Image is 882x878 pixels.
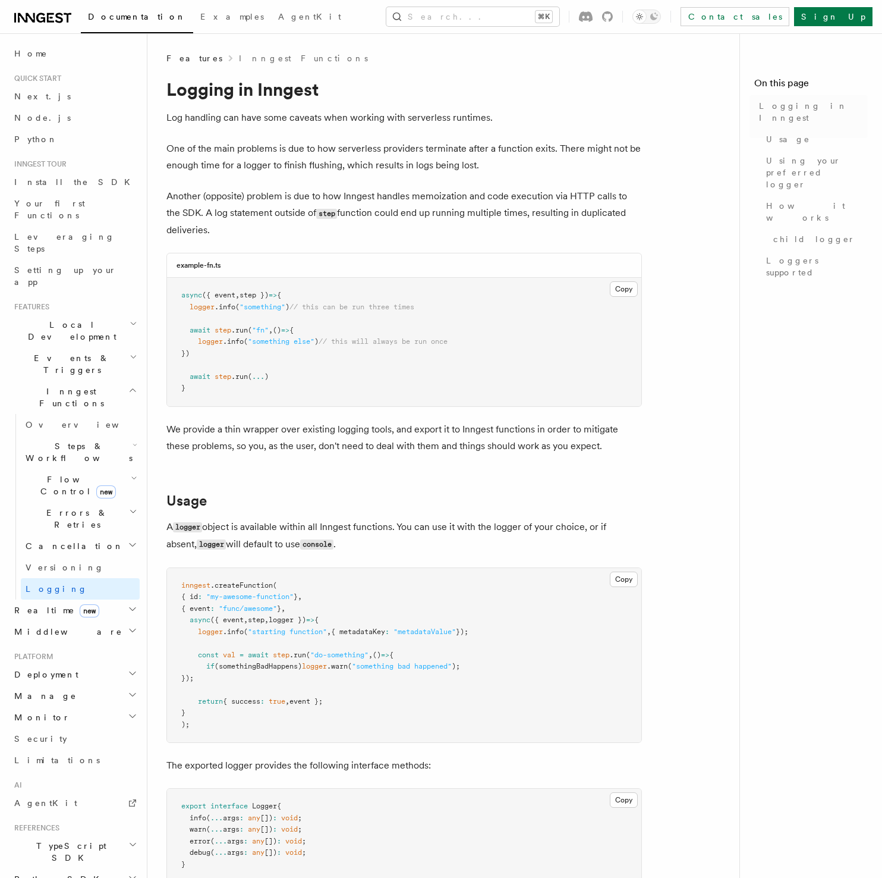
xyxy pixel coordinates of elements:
span: true [269,697,285,705]
span: // this can be run three times [289,303,414,311]
span: TypeScript SDK [10,840,128,864]
span: "metadataValue" [393,628,456,636]
a: Security [10,728,140,750]
span: Next.js [14,92,71,101]
span: ) [314,337,319,346]
span: const [198,651,219,659]
span: AgentKit [14,798,77,808]
code: step [316,209,337,219]
span: info [190,814,206,822]
span: }); [456,628,468,636]
span: ) [285,303,289,311]
span: Inngest tour [10,159,67,169]
span: ( [248,326,252,334]
span: Flow Control [21,474,131,497]
span: "something else" [248,337,314,346]
a: Limitations [10,750,140,771]
a: Documentation [81,4,193,33]
button: Copy [610,792,638,808]
span: => [306,616,314,624]
span: , [285,697,289,705]
button: Cancellation [21,535,140,557]
span: ( [248,372,252,381]
span: Events & Triggers [10,352,130,376]
a: Sign Up [794,7,872,26]
span: logger [302,662,327,670]
span: "do-something" [310,651,368,659]
span: ( [235,303,240,311]
span: Examples [200,12,264,21]
span: .createFunction [210,581,273,589]
span: Home [14,48,48,59]
span: } [277,604,281,613]
span: await [248,651,269,659]
span: []) [264,837,277,845]
span: void [285,848,302,857]
span: args [223,825,240,833]
span: inngest [181,581,210,589]
span: "func/awesome" [219,604,277,613]
a: AgentKit [10,792,140,814]
span: .info [215,303,235,311]
span: = [240,651,244,659]
span: any [252,837,264,845]
span: step }) [240,291,269,299]
span: ... [210,825,223,833]
span: , [244,616,248,624]
span: { event [181,604,210,613]
a: Leveraging Steps [10,226,140,259]
span: ... [215,837,227,845]
span: Setting up your app [14,265,116,287]
span: ({ event [202,291,235,299]
button: Deployment [10,664,140,685]
span: : [277,848,281,857]
span: ... [215,848,227,857]
span: "something bad happened" [352,662,452,670]
span: Cancellation [21,540,124,552]
span: ; [298,825,302,833]
span: { [314,616,319,624]
button: Copy [610,572,638,587]
span: await [190,326,210,334]
span: args [223,814,240,822]
span: , [298,592,302,601]
button: Manage [10,685,140,707]
span: .run [231,372,248,381]
span: Using your preferred logger [766,155,868,190]
span: .run [289,651,306,659]
span: args [227,848,244,857]
span: ; [302,848,306,857]
button: Copy [610,281,638,297]
span: () [273,326,281,334]
span: Steps & Workflows [21,440,133,464]
span: step [248,616,264,624]
span: Local Development [10,319,130,343]
span: { [289,326,294,334]
code: logger [173,522,202,532]
span: ) [264,372,269,381]
a: Python [10,128,140,150]
button: Monitor [10,707,140,728]
span: Versioning [26,563,104,572]
p: Another (opposite) problem is due to how Inngest handles memoization and code execution via HTTP ... [166,188,642,239]
span: Logging in Inngest [759,100,868,124]
span: logger [190,303,215,311]
a: Loggers supported [761,250,868,283]
span: : [210,604,215,613]
p: The exported logger provides the following interface methods: [166,757,642,774]
span: []) [260,825,273,833]
a: Contact sales [681,7,789,26]
h3: example-fn.ts [177,261,221,270]
span: void [285,837,302,845]
span: { [277,802,281,810]
span: []) [264,848,277,857]
span: .run [231,326,248,334]
span: Features [10,302,49,312]
span: { [389,651,393,659]
span: Overview [26,420,148,429]
button: Errors & Retries [21,502,140,535]
span: async [190,616,210,624]
a: Usage [761,128,868,150]
span: , [368,651,373,659]
span: ; [302,837,306,845]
